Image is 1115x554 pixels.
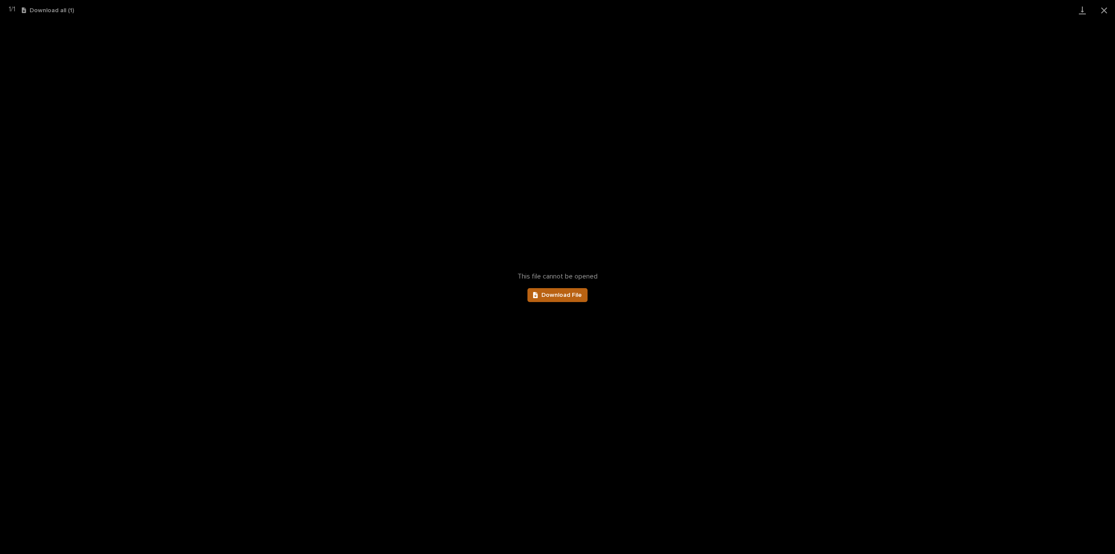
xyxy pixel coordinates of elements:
span: 1 [13,6,15,13]
span: This file cannot be opened [517,272,598,281]
span: Download File [541,292,582,298]
a: Download File [527,288,588,302]
span: 1 [9,6,11,13]
button: Download all (1) [22,7,74,14]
